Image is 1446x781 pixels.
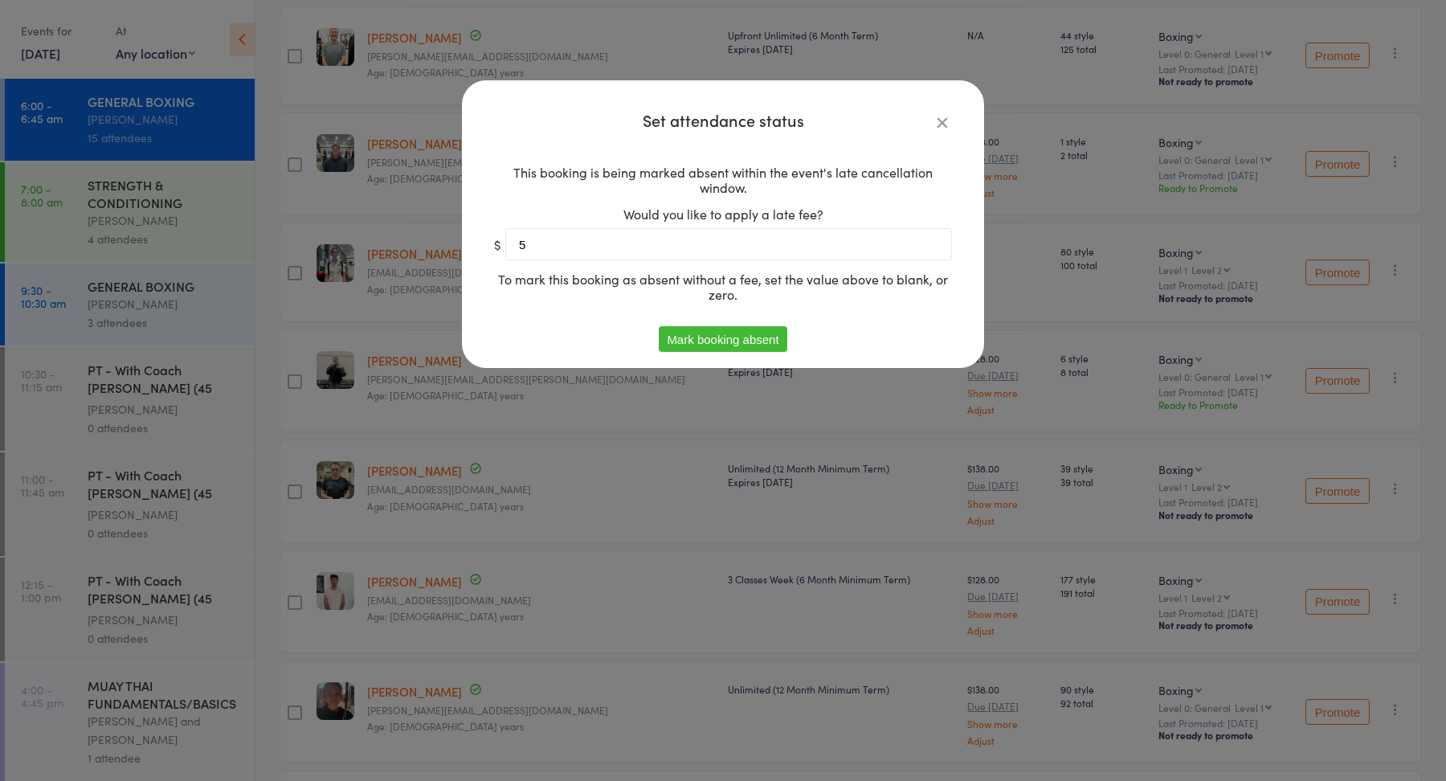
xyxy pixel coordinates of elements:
[494,112,952,128] h4: Set attendance status
[494,165,952,195] div: This booking is being marked absent within the event's late cancellation window.
[659,326,786,352] button: Mark booking absent
[494,206,952,222] div: Would you like to apply a late fee?
[494,272,952,302] div: To mark this booking as absent without a fee, set the value above to blank, or zero.
[933,112,952,132] a: Close
[494,237,501,252] span: $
